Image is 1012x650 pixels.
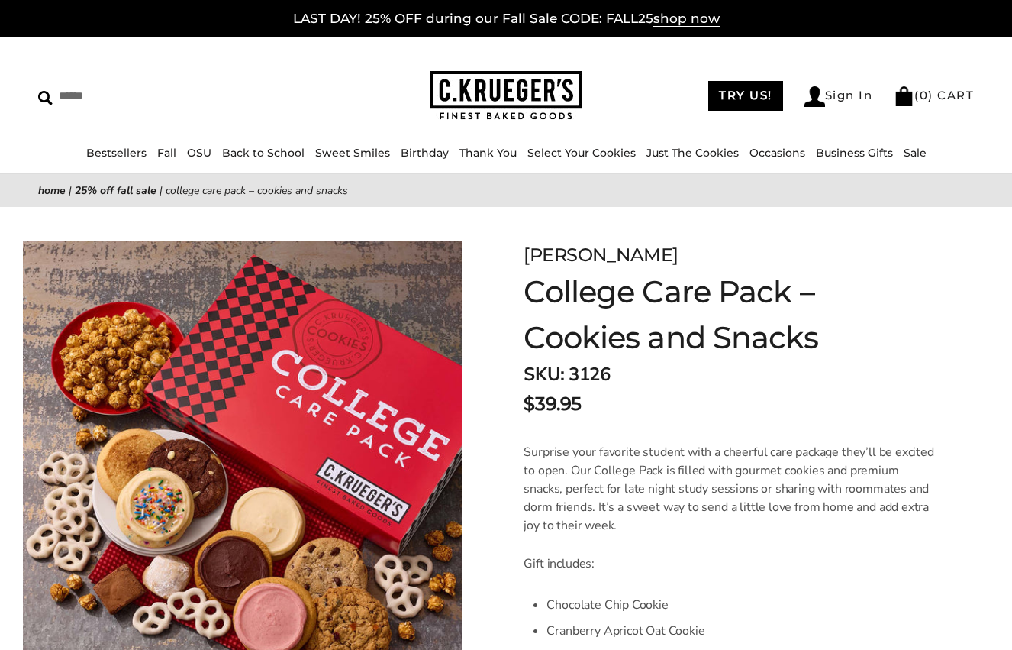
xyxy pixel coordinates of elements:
a: LAST DAY! 25% OFF during our Fall Sale CODE: FALL25shop now [293,11,720,27]
img: Account [804,86,825,107]
strong: SKU: [524,362,564,386]
span: | [69,183,72,198]
a: (0) CART [894,88,974,102]
input: Search [38,84,254,108]
a: Just The Cookies [646,146,739,160]
a: Sign In [804,86,873,107]
a: Occasions [749,146,805,160]
a: Select Your Cookies [527,146,636,160]
a: Back to School [222,146,305,160]
span: 0 [920,88,929,102]
a: TRY US! [708,81,783,111]
span: | [160,183,163,198]
img: C.KRUEGER'S [430,71,582,121]
a: Sweet Smiles [315,146,390,160]
h1: College Care Pack – Cookies and Snacks [524,269,936,361]
a: Birthday [401,146,449,160]
li: Cranberry Apricot Oat Cookie [546,618,936,644]
li: Chocolate Chip Cookie [546,592,936,618]
a: Sale [904,146,927,160]
span: shop now [653,11,720,27]
p: Surprise your favorite student with a cheerful care package they’ll be excited to open. Our Colle... [524,443,936,535]
a: Bestsellers [86,146,147,160]
a: Business Gifts [816,146,893,160]
div: [PERSON_NAME] [524,241,936,269]
nav: breadcrumbs [38,182,974,199]
img: Bag [894,86,914,106]
a: Thank You [459,146,517,160]
a: Home [38,183,66,198]
img: Search [38,91,53,105]
span: 3126 [569,362,610,386]
a: Fall [157,146,176,160]
span: $39.95 [524,390,581,418]
a: 25% OFF Fall Sale [75,183,156,198]
p: Gift includes: [524,555,936,573]
a: OSU [187,146,211,160]
span: College Care Pack – Cookies and Snacks [166,183,348,198]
